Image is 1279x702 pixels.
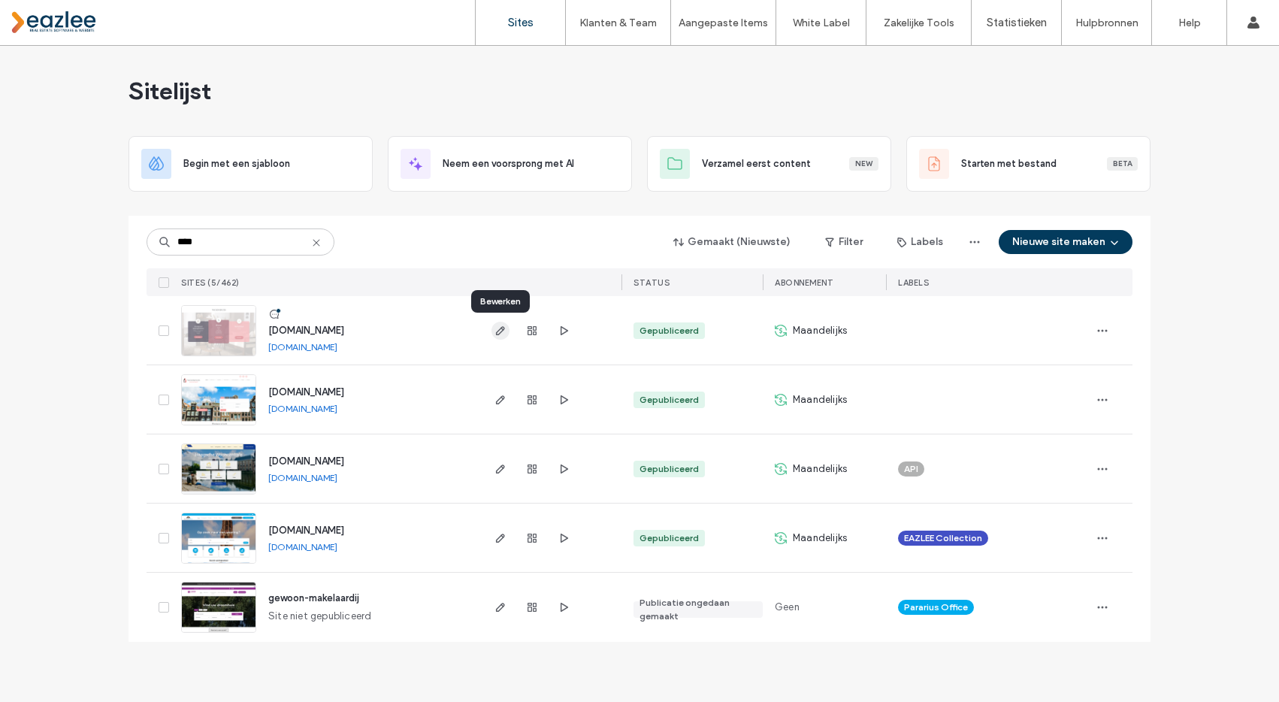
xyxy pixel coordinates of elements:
span: Help [35,11,65,24]
div: Begin met een sjabloon [129,136,373,192]
div: Bewerken [471,290,530,313]
span: Site niet gepubliceerd [268,609,371,624]
button: Nieuwe site maken [999,230,1132,254]
span: Maandelijks [793,323,847,338]
label: White Label [793,17,850,29]
span: Pararius Office [904,601,968,614]
span: Begin met een sjabloon [183,156,290,171]
span: EAZLEE Collection [904,531,982,545]
span: Maandelijks [793,461,847,477]
button: Labels [884,230,957,254]
label: Sites [508,16,534,29]
div: New [849,157,878,171]
div: Gepubliceerd [639,393,699,407]
span: Sites (5/462) [181,277,240,288]
div: Beta [1107,157,1138,171]
div: Neem een voorsprong met AI [388,136,632,192]
span: Verzamel eerst content [702,156,811,171]
button: Filter [810,230,878,254]
button: Gemaakt (Nieuwste) [661,230,804,254]
span: Geen [775,600,800,615]
a: [DOMAIN_NAME] [268,455,344,467]
div: Gepubliceerd [639,324,699,337]
div: Starten met bestandBeta [906,136,1150,192]
a: [DOMAIN_NAME] [268,341,337,353]
span: LABELS [898,277,929,288]
a: [DOMAIN_NAME] [268,386,344,398]
span: Starten met bestand [961,156,1057,171]
a: [DOMAIN_NAME] [268,541,337,552]
label: Klanten & Team [579,17,657,29]
span: API [904,462,918,476]
label: Help [1178,17,1201,29]
a: gewoon-makelaardij [268,592,359,604]
div: Verzamel eerst contentNew [647,136,891,192]
span: Neem een voorsprong met AI [443,156,574,171]
label: Statistieken [987,16,1047,29]
span: Maandelijks [793,531,847,546]
div: Publicatie ongedaan gemaakt [639,596,757,623]
label: Zakelijke Tools [884,17,954,29]
div: Gepubliceerd [639,531,699,545]
span: Sitelijst [129,76,211,106]
label: Aangepaste Items [679,17,768,29]
div: Gepubliceerd [639,462,699,476]
span: Maandelijks [793,392,847,407]
label: Hulpbronnen [1075,17,1138,29]
a: [DOMAIN_NAME] [268,525,344,536]
a: [DOMAIN_NAME] [268,325,344,336]
span: Abonnement [775,277,833,288]
a: [DOMAIN_NAME] [268,403,337,414]
a: [DOMAIN_NAME] [268,472,337,483]
span: STATUS [633,277,670,288]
